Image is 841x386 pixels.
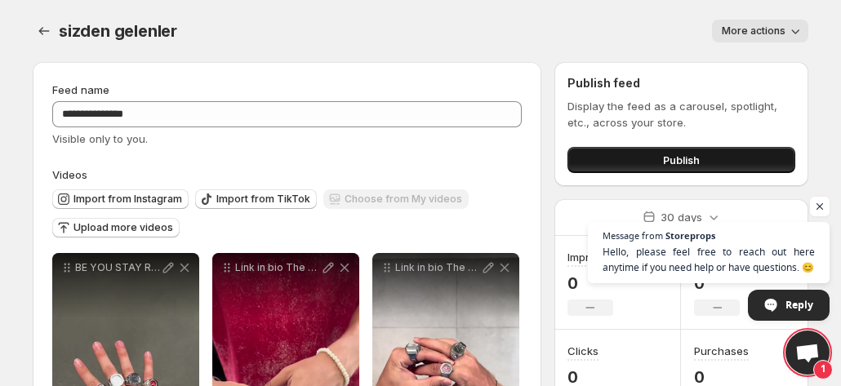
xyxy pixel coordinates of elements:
[75,261,160,274] p: BE YOU STAY REAL Bozhi Ring-Watches Our rings are not like the usual ones you see everywhere Each...
[665,231,715,240] span: Storeprops
[813,360,833,379] span: 1
[52,189,189,209] button: Import from Instagram
[694,343,749,359] h3: Purchases
[52,132,148,145] span: Visible only to you.
[52,218,180,237] button: Upload more videos
[73,221,173,234] span: Upload more videos
[603,231,663,240] span: Message from
[195,189,317,209] button: Import from TikTok
[567,273,629,293] p: 0
[663,152,700,168] span: Publish
[567,249,629,265] h3: Impressions
[722,24,785,38] span: More actions
[33,20,56,42] button: Settings
[712,20,808,42] button: More actions
[661,209,702,225] p: 30 days
[785,291,813,319] span: Reply
[52,83,109,96] span: Feed name
[785,331,830,375] div: Open chat
[52,168,87,181] span: Videos
[216,193,310,206] span: Import from TikTok
[567,343,598,359] h3: Clicks
[603,244,815,275] span: Hello, please feel free to reach out here anytime if you need help or have questions. 😊
[567,98,795,131] p: Display the feed as a carousel, spotlight, etc., across your store.
[59,21,177,41] span: sizden gelenler
[567,75,795,91] h2: Publish feed
[395,261,480,274] p: Link in bio The perfect fusion of watch and ring Adjustable to any hand Sleek and modern design U...
[235,261,320,274] p: Link in bio The perfect fusion of watch and ring Adjustable to any hand Sleek and modern design U...
[567,147,795,173] button: Publish
[73,193,182,206] span: Import from Instagram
